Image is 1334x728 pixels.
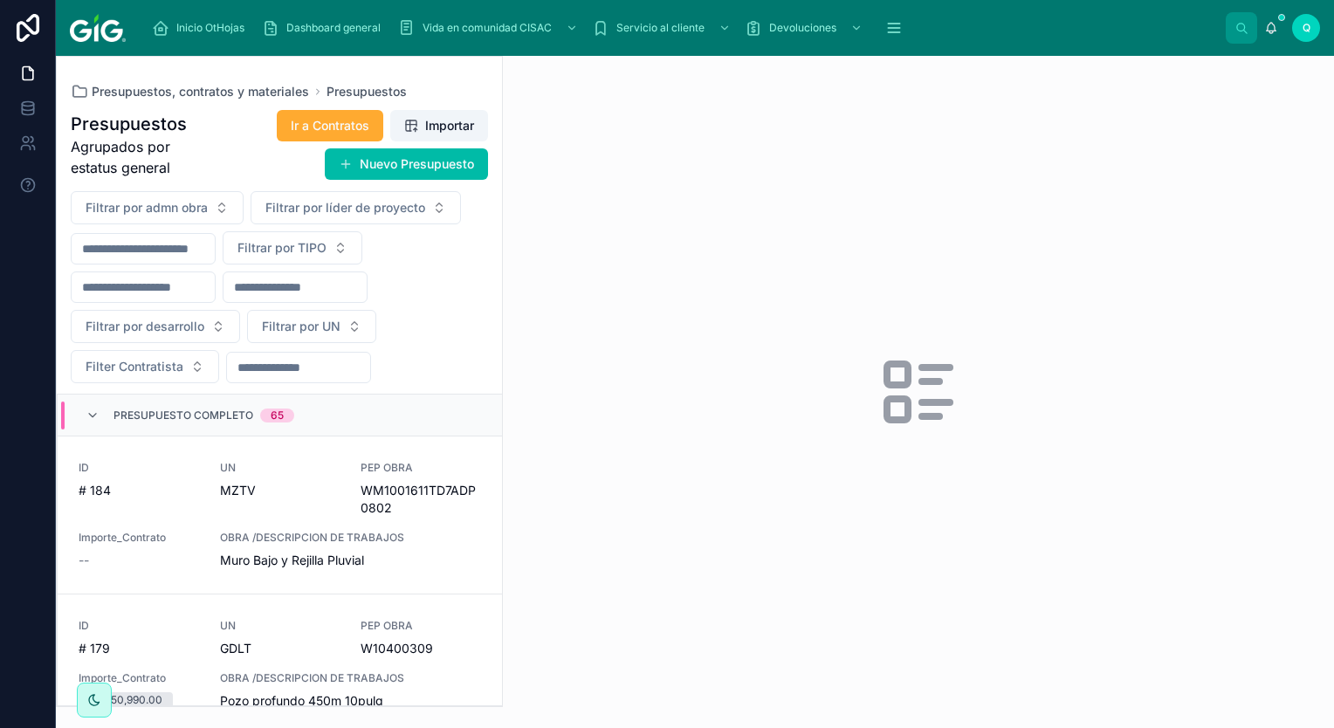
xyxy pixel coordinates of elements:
[286,21,381,35] span: Dashboard general
[220,461,340,475] span: UN
[361,482,481,517] span: WM1001611TD7ADP0802
[247,310,376,343] button: Select Button
[147,12,257,44] a: Inicio OtHojas
[277,110,383,141] button: Ir a Contratos
[71,136,211,178] span: Agrupados por estatus general
[257,12,393,44] a: Dashboard general
[79,619,199,633] span: ID
[361,640,481,657] span: W10400309
[176,21,244,35] span: Inicio OtHojas
[71,83,309,100] a: Presupuestos, contratos y materiales
[769,21,836,35] span: Devoluciones
[89,692,162,708] div: $5,950,990.00
[92,83,309,100] span: Presupuestos, contratos y materiales
[79,461,199,475] span: ID
[86,318,204,335] span: Filtrar por desarrollo
[220,482,256,499] span: MZTV
[86,358,183,375] span: Filter Contratista
[1303,21,1310,35] span: Q
[327,83,407,100] a: Presupuestos
[739,12,871,44] a: Devoluciones
[425,117,474,134] span: Importar
[361,461,481,475] span: PEP OBRA
[237,239,327,257] span: Filtrar por TIPO
[361,619,481,633] span: PEP OBRA
[79,531,199,545] span: Importe_Contrato
[79,552,89,569] span: --
[616,21,705,35] span: Servicio al cliente
[58,436,502,594] a: ID# 184UNMZTVPEP OBRAWM1001611TD7ADP0802Importe_Contrato--OBRA /DESCRIPCION DE TRABAJOSMuro Bajo ...
[220,692,481,710] span: Pozo profundo 450m 10pulg
[220,619,340,633] span: UN
[71,112,211,136] h1: Presupuestos
[271,409,284,422] div: 65
[251,191,461,224] button: Select Button
[71,310,240,343] button: Select Button
[423,21,552,35] span: Vida en comunidad CISAC
[113,409,253,422] span: Presupuesto Completo
[71,191,244,224] button: Select Button
[220,552,481,569] span: Muro Bajo y Rejilla Pluvial
[587,12,739,44] a: Servicio al cliente
[140,9,1226,47] div: scrollable content
[79,482,199,499] span: # 184
[291,117,369,134] span: Ir a Contratos
[265,199,425,216] span: Filtrar por líder de proyecto
[393,12,587,44] a: Vida en comunidad CISAC
[220,671,481,685] span: OBRA /DESCRIPCION DE TRABAJOS
[86,199,208,216] span: Filtrar por admn obra
[220,531,481,545] span: OBRA /DESCRIPCION DE TRABAJOS
[390,110,488,141] button: Importar
[79,640,199,657] span: # 179
[223,231,362,264] button: Select Button
[70,14,126,42] img: App logo
[262,318,340,335] span: Filtrar por UN
[79,671,199,685] span: Importe_Contrato
[71,350,219,383] button: Select Button
[220,640,251,657] span: GDLT
[325,148,488,180] button: Nuevo Presupuesto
